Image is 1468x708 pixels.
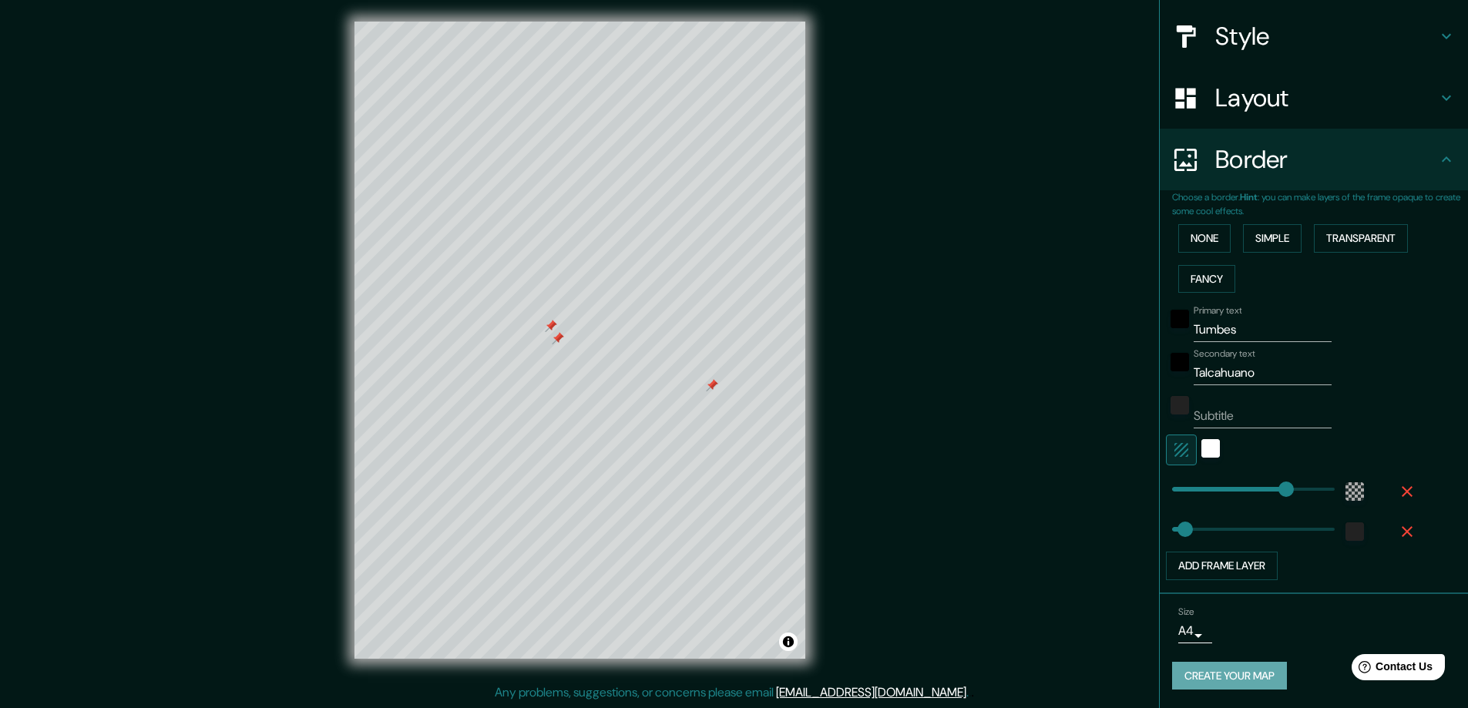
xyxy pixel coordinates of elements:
[1171,396,1189,414] button: color-222222
[776,684,966,700] a: [EMAIL_ADDRESS][DOMAIN_NAME]
[1331,648,1451,691] iframe: Help widget launcher
[1314,224,1408,253] button: Transparent
[1201,439,1220,458] button: white
[1215,144,1437,175] h4: Border
[1178,224,1231,253] button: None
[1160,67,1468,129] div: Layout
[1171,353,1189,371] button: black
[1194,304,1241,317] label: Primary text
[1345,522,1364,541] button: color-222222
[779,633,798,651] button: Toggle attribution
[1160,5,1468,67] div: Style
[1240,191,1258,203] b: Hint
[1215,21,1437,52] h4: Style
[1194,347,1255,361] label: Secondary text
[1215,82,1437,113] h4: Layout
[1178,619,1212,643] div: A4
[495,683,969,702] p: Any problems, suggestions, or concerns please email .
[1172,662,1287,690] button: Create your map
[1172,190,1468,218] p: Choose a border. : you can make layers of the frame opaque to create some cool effects.
[1345,482,1364,501] button: color-55555544
[971,683,974,702] div: .
[1160,129,1468,190] div: Border
[1171,310,1189,328] button: black
[1178,265,1235,294] button: Fancy
[969,683,971,702] div: .
[1166,552,1278,580] button: Add frame layer
[1178,605,1194,618] label: Size
[1243,224,1302,253] button: Simple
